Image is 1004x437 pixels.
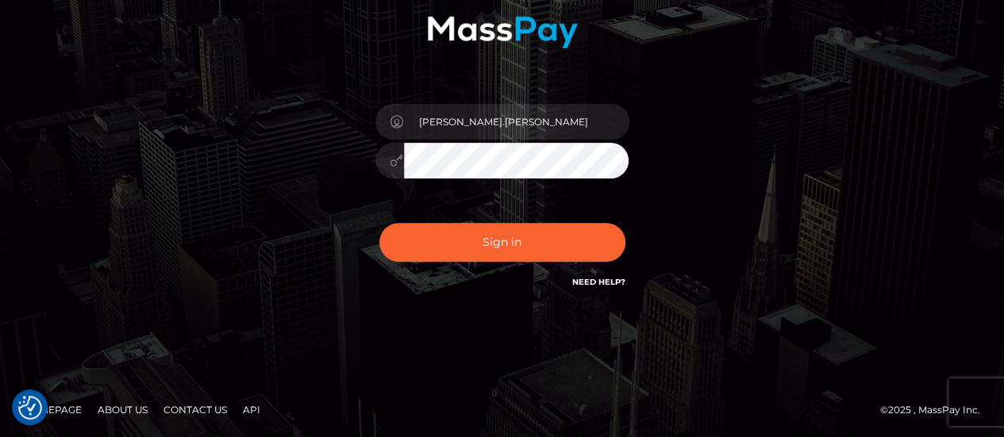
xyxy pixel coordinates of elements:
a: API [237,397,267,422]
a: About Us [91,397,154,422]
img: Revisit consent button [18,396,42,420]
a: Contact Us [157,397,233,422]
button: Sign in [379,223,625,262]
input: Username... [404,104,629,140]
button: Consent Preferences [18,396,42,420]
div: © 2025 , MassPay Inc. [880,401,992,419]
a: Homepage [17,397,88,422]
a: Need Help? [572,277,625,287]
